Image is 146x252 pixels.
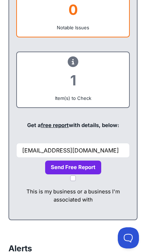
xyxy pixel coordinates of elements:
[118,227,139,248] iframe: Toggle Customer Support
[23,95,123,102] div: Item(s) to Check
[41,122,69,128] a: free report
[16,188,130,204] label: This is my business or a business I'm associated with
[45,161,101,174] button: Send Free Report
[27,122,119,128] span: Get a with details, below:
[23,24,123,31] div: Notable Issues
[23,66,123,95] div: 1
[16,143,130,158] input: Your email address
